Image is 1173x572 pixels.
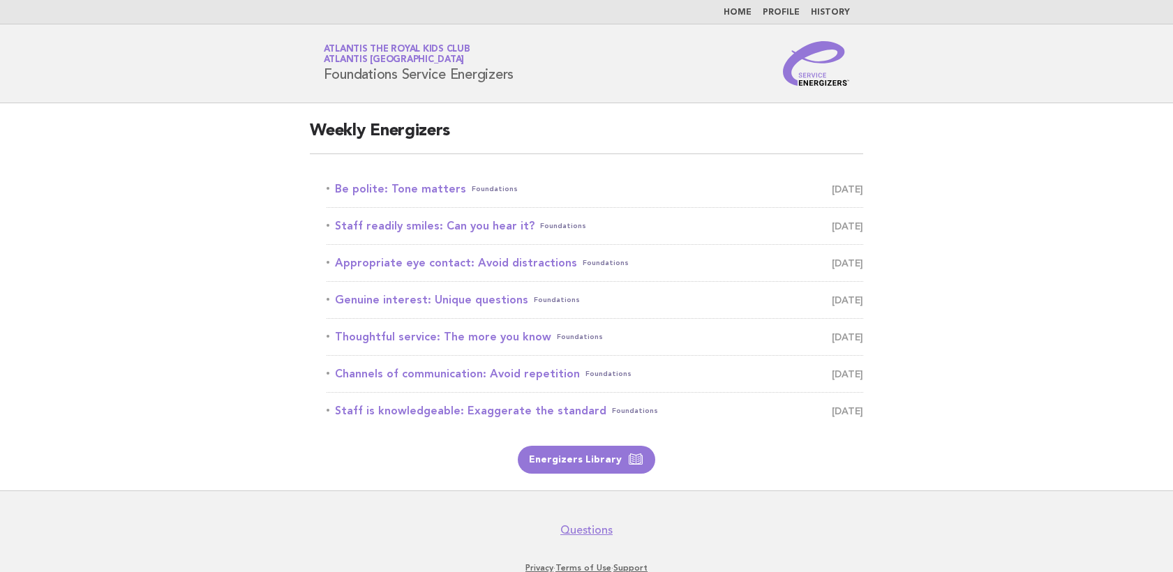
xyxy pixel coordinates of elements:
[518,446,655,474] a: Energizers Library
[783,41,850,86] img: Service Energizers
[327,364,863,384] a: Channels of communication: Avoid repetitionFoundations [DATE]
[327,401,863,421] a: Staff is knowledgeable: Exaggerate the standardFoundations [DATE]
[763,8,800,17] a: Profile
[327,253,863,273] a: Appropriate eye contact: Avoid distractionsFoundations [DATE]
[324,45,514,82] h1: Foundations Service Energizers
[324,56,465,65] span: Atlantis [GEOGRAPHIC_DATA]
[327,179,863,199] a: Be polite: Tone mattersFoundations [DATE]
[583,253,629,273] span: Foundations
[832,253,863,273] span: [DATE]
[310,120,863,154] h2: Weekly Energizers
[832,216,863,236] span: [DATE]
[327,216,863,236] a: Staff readily smiles: Can you hear it?Foundations [DATE]
[324,45,470,64] a: Atlantis The Royal Kids ClubAtlantis [GEOGRAPHIC_DATA]
[612,401,658,421] span: Foundations
[327,290,863,310] a: Genuine interest: Unique questionsFoundations [DATE]
[832,327,863,347] span: [DATE]
[560,523,613,537] a: Questions
[724,8,752,17] a: Home
[327,327,863,347] a: Thoughtful service: The more you knowFoundations [DATE]
[832,401,863,421] span: [DATE]
[472,179,518,199] span: Foundations
[540,216,586,236] span: Foundations
[534,290,580,310] span: Foundations
[811,8,850,17] a: History
[585,364,632,384] span: Foundations
[557,327,603,347] span: Foundations
[832,290,863,310] span: [DATE]
[832,364,863,384] span: [DATE]
[832,179,863,199] span: [DATE]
